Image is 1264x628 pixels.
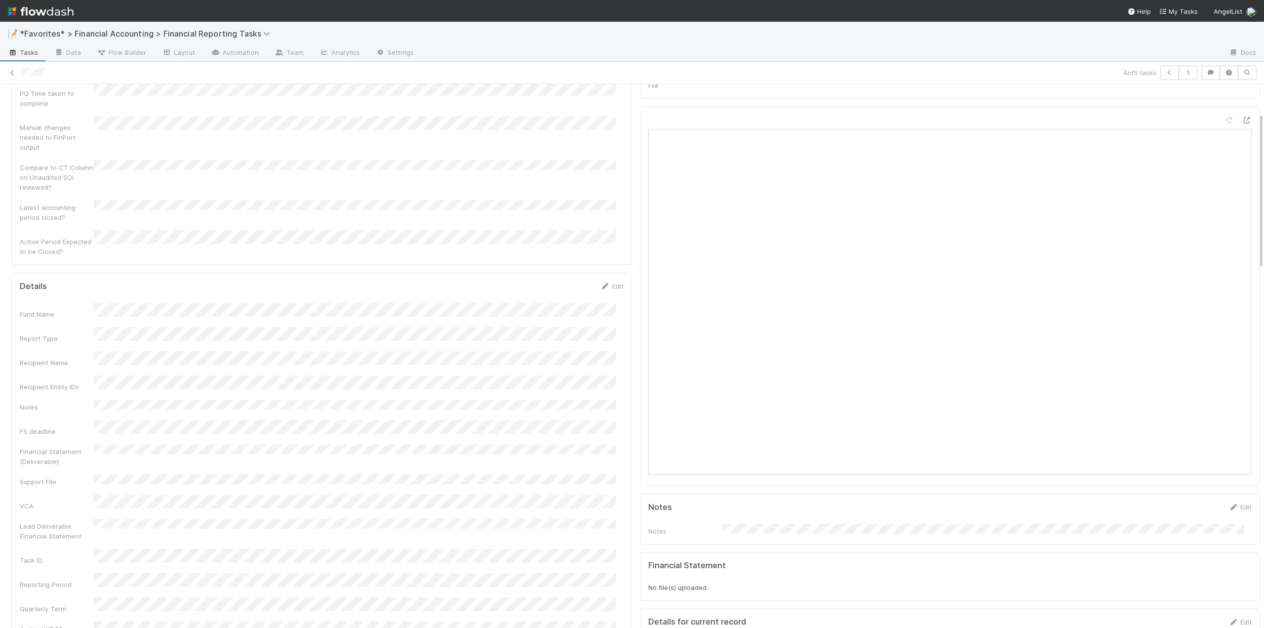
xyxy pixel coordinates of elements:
div: Fund Name [20,309,94,319]
a: Layout [154,45,203,61]
span: AngelList [1214,7,1242,15]
div: Lead Deliverable Financial Statement [20,521,94,541]
h5: Details for current record [648,617,746,627]
div: Report Type [20,334,94,343]
a: Edit [1228,503,1252,511]
h5: Details [20,282,47,292]
a: Automation [203,45,267,61]
img: avatar_705f3a58-2659-4f93-91ad-7a5be837418b.png [1246,7,1256,17]
a: Docs [1221,45,1264,61]
a: Flow Builder [89,45,154,61]
span: 📝 [8,29,18,38]
div: Financial Statement (Deliverable) [20,447,94,466]
div: Notes [648,526,722,536]
a: Analytics [312,45,368,61]
a: Edit [600,282,624,290]
a: Data [46,45,89,61]
span: My Tasks [1159,7,1198,15]
span: 4 of 5 tasks [1123,68,1156,78]
h5: Financial Statement [648,561,726,571]
div: Recipient Name [20,358,94,368]
div: Notes [20,402,94,412]
img: logo-inverted-e16ddd16eac7371096b0.svg [8,3,74,20]
a: My Tasks [1159,6,1198,16]
div: Help [1127,6,1151,16]
div: Recipient Entity IDs [20,382,94,392]
span: *Favorites* > Financial Accounting > Financial Reporting Tasks [20,29,275,39]
div: FS deadline [20,426,94,436]
div: Latest accounting period closed? [20,203,94,222]
div: VCA [20,501,94,511]
div: Support File [20,477,94,487]
span: Flow Builder [97,47,146,57]
span: Tasks [8,47,39,57]
div: No file(s) uploaded. [648,561,1252,592]
div: Reporting Period [20,580,94,589]
div: Compare to CT Column on Unaudited SOI reviewed? [20,163,94,192]
a: Team [267,45,312,61]
div: Quarterly Term [20,604,94,614]
h5: Notes [648,502,672,512]
div: Active Period Expected to be Closed? [20,237,94,256]
div: PQ Time taken to complete [20,88,94,108]
a: Settings [368,45,422,61]
div: Task ID [20,555,94,565]
a: Edit [1228,618,1252,626]
div: Manual changes needed to FinPort output [20,123,94,152]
